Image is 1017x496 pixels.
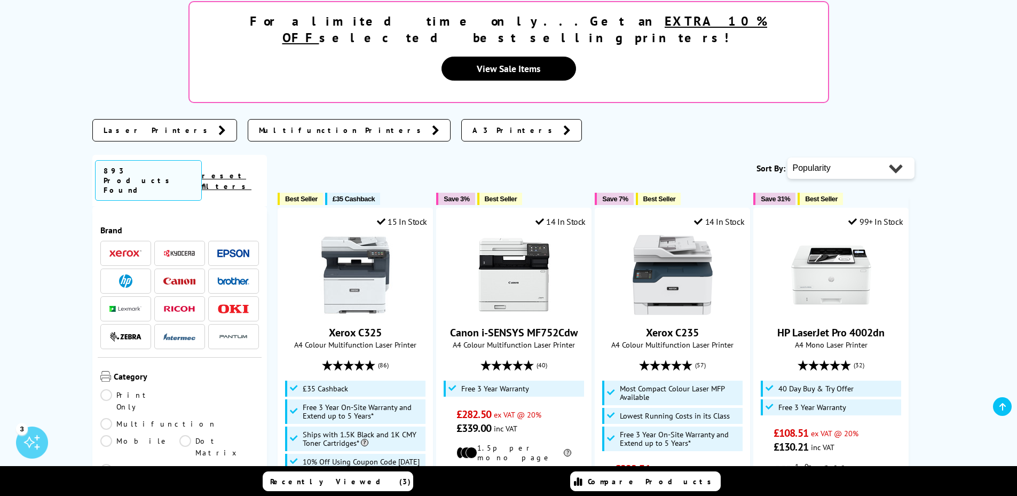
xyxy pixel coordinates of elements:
[848,216,903,227] div: 99+ In Stock
[270,477,411,486] span: Recently Viewed (3)
[163,247,195,260] a: Kyocera
[456,443,571,462] li: 1.5p per mono page
[602,195,628,203] span: Save 7%
[777,326,885,340] a: HP LaserJet Pro 4002dn
[104,125,213,136] span: Laser Printers
[259,125,427,136] span: Multifunction Printers
[588,477,717,486] span: Compare Products
[179,435,259,459] a: Dot Matrix
[316,306,396,317] a: Xerox C325
[601,340,744,350] span: A4 Colour Multifunction Laser Printer
[278,193,323,205] button: Best Seller
[303,384,348,393] span: £35 Cashback
[633,306,713,317] a: Xerox C235
[636,193,681,205] button: Best Seller
[695,355,706,375] span: (57)
[595,193,633,205] button: Save 7%
[798,193,843,205] button: Best Seller
[109,302,141,316] a: Lexmark
[202,171,251,191] a: reset filters
[643,195,676,203] span: Best Seller
[217,247,249,260] a: Epson
[811,428,858,438] span: ex VAT @ 20%
[456,407,491,421] span: £282.50
[377,216,427,227] div: 15 In Stock
[756,163,785,174] span: Sort By:
[100,389,180,413] a: Print Only
[774,426,808,440] span: £108.51
[444,195,469,203] span: Save 3%
[163,306,195,312] img: Ricoh
[761,195,790,203] span: Save 31%
[250,13,767,46] strong: For a limited time only...Get an selected best selling printers!
[474,235,554,315] img: Canon i-SENSYS MF752Cdw
[633,235,713,315] img: Xerox C235
[163,249,195,257] img: Kyocera
[109,306,141,312] img: Lexmark
[461,119,582,141] a: A3 Printers
[329,326,382,340] a: Xerox C325
[163,302,195,316] a: Ricoh
[774,440,808,454] span: £130.21
[854,355,864,375] span: (32)
[774,462,888,481] li: 1.9p per mono page
[461,384,529,393] span: Free 3 Year Warranty
[217,304,249,313] img: OKI
[303,403,423,420] span: Free 3 Year On-Site Warranty and Extend up to 5 Years*
[163,278,195,285] img: Canon
[282,13,768,46] u: EXTRA 10% OFF
[442,57,576,81] a: View Sale Items
[100,418,217,430] a: Multifunction
[694,216,744,227] div: 14 In Stock
[109,250,141,257] img: Xerox
[109,332,141,342] img: Zebra
[217,274,249,288] a: Brother
[100,371,111,382] img: Category
[620,412,730,420] span: Lowest Running Costs in its Class
[753,193,795,205] button: Save 31%
[805,195,838,203] span: Best Seller
[217,330,249,343] img: Pantum
[16,423,28,435] div: 3
[537,355,547,375] span: (40)
[100,225,259,235] span: Brand
[652,464,700,474] span: ex VAT @ 20%
[620,430,740,447] span: Free 3 Year On-Site Warranty and Extend up to 5 Years*
[100,464,180,487] a: Wide Format
[303,430,423,447] span: Ships with 1.5K Black and 1K CMY Toner Cartridges*
[163,333,195,341] img: Intermec
[217,249,249,257] img: Epson
[92,119,237,141] a: Laser Printers
[316,235,396,315] img: Xerox C325
[119,274,132,288] img: HP
[114,371,259,384] span: Category
[615,462,650,476] span: £222.36
[811,442,834,452] span: inc VAT
[217,302,249,316] a: OKI
[109,247,141,260] a: Xerox
[450,326,578,340] a: Canon i-SENSYS MF752Cdw
[163,330,195,343] a: Intermec
[535,216,586,227] div: 14 In Stock
[378,355,389,375] span: (86)
[217,277,249,285] img: Brother
[456,421,491,435] span: £339.00
[283,340,427,350] span: A4 Colour Multifunction Laser Printer
[109,274,141,288] a: HP
[791,306,871,317] a: HP LaserJet Pro 4002dn
[778,403,846,412] span: Free 3 Year Warranty
[333,195,375,203] span: £35 Cashback
[570,471,721,491] a: Compare Products
[100,435,180,459] a: Mobile
[163,274,195,288] a: Canon
[263,471,413,491] a: Recently Viewed (3)
[95,160,202,201] span: 893 Products Found
[436,193,475,205] button: Save 3%
[759,340,903,350] span: A4 Mono Laser Printer
[472,125,558,136] span: A3 Printers
[109,330,141,343] a: Zebra
[620,384,740,401] span: Most Compact Colour Laser MFP Available
[248,119,451,141] a: Multifunction Printers
[456,465,571,484] li: 9.3p per colour page
[778,384,854,393] span: 40 Day Buy & Try Offer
